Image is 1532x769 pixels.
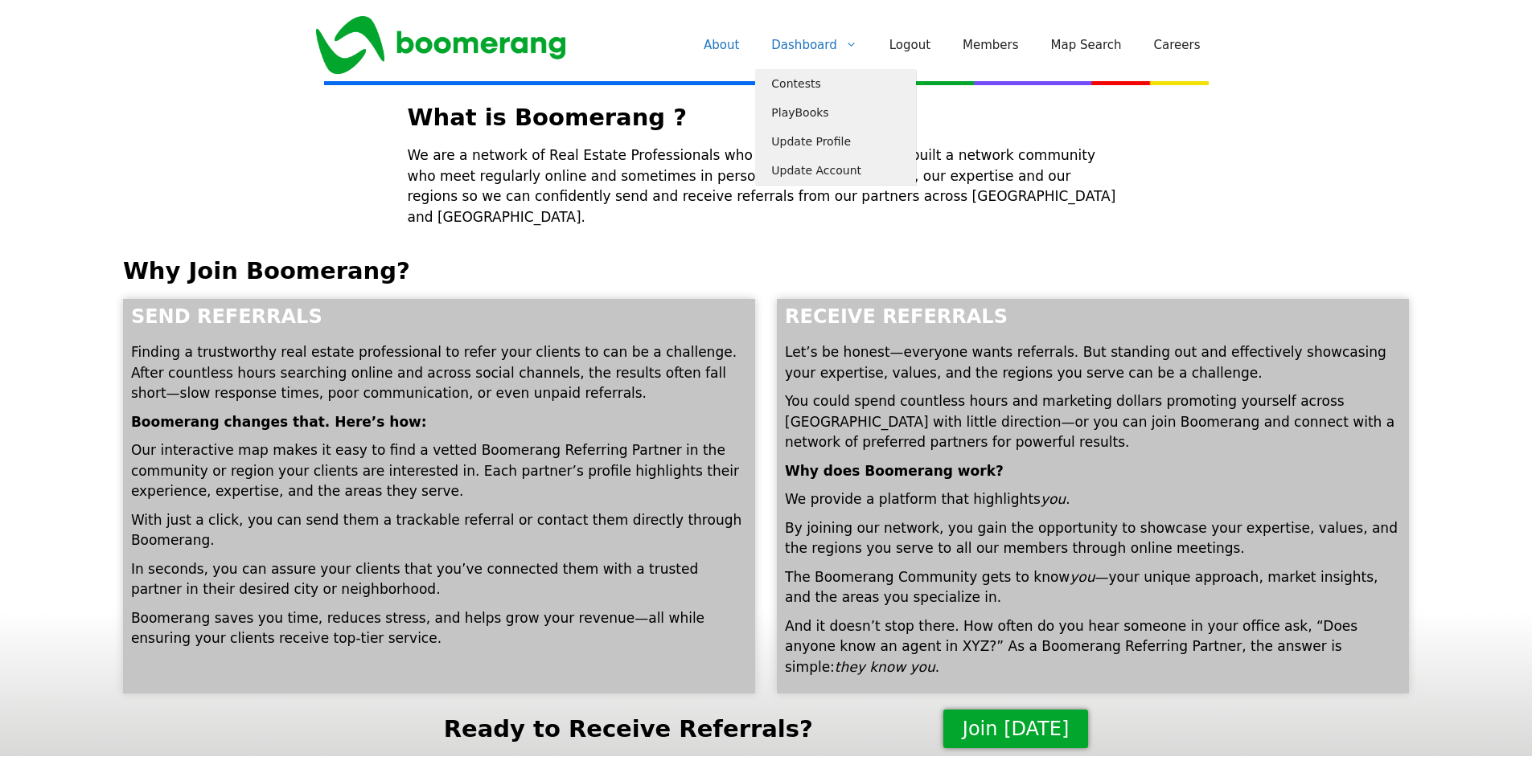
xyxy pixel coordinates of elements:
[131,559,747,600] p: In seconds, you can assure your clients that you’ve connected them with a trusted partner in thei...
[1041,491,1066,507] em: you
[963,719,1069,738] span: Join [DATE]
[755,69,916,98] a: Contests
[755,156,916,185] a: Update Account
[131,510,747,551] p: With just a click, you can send them a trackable referral or contact them directly through Boomer...
[785,518,1401,559] p: By joining our network, you gain the opportunity to showcase your expertise, values, and the regi...
[785,567,1401,608] p: The Boomerang Community gets to know —your unique approach, market insights, and the areas you sp...
[873,21,947,69] a: Logout
[947,21,1035,69] a: Members
[785,616,1401,678] p: And it doesn’t stop there. How often do you hear someone in your office ask, “Does anyone know an...
[785,463,1004,479] strong: Why does Boomerang work?
[688,21,1217,69] nav: Primary
[785,391,1401,453] p: You could spend countless hours and marketing dollars promoting yourself across [GEOGRAPHIC_DATA]...
[785,489,1401,510] p: We provide a platform that highlights .
[1035,21,1138,69] a: Map Search
[131,440,747,502] p: Our interactive map makes it easy to find a vetted Boomerang Referring Partner in the community o...
[785,342,1401,383] p: Let’s be honest—everyone wants referrals. But standing out and effectively showcasing your expert...
[316,16,565,74] img: Boomerang Realty Network
[123,260,1409,283] h3: Why Join Boomerang?
[943,710,1088,748] a: Join [DATE]
[131,608,747,649] p: Boomerang saves you time, reduces stress, and helps grow your revenue—all while ensuring your cli...
[408,106,1125,129] h3: What is Boomerang ?
[688,21,755,69] a: About
[755,127,916,156] a: Update Profile
[1138,21,1217,69] a: Careers
[131,307,747,326] h4: Send Referrals
[1070,569,1095,585] em: you
[408,145,1125,227] p: We are a network of Real Estate Professionals who value referrals. We’ve built a network communit...
[755,98,916,127] a: PlayBooks
[755,21,873,69] a: Dashboard
[444,718,813,741] h3: Ready to Receive Referrals?
[785,307,1401,326] h4: Receive Referrals
[835,659,935,675] em: they know you
[131,342,747,404] p: Finding a trustworthy real estate professional to refer your clients to can be a challenge. After...
[131,414,427,430] strong: Boomerang changes that. Here’s how:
